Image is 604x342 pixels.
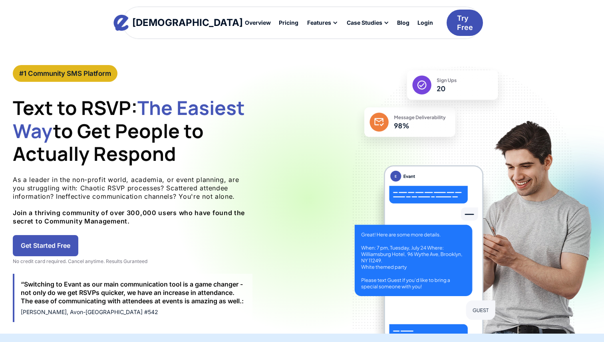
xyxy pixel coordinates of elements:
a: Get Started Free [13,235,78,256]
div: “Switching to Evant as our main communication tool is a game changer - not only do we get RSVPs q... [21,280,246,305]
a: home [121,15,236,31]
div: #1 Community SMS Platform [19,69,111,78]
a: Blog [393,16,413,30]
div: No credit card required. Cancel anytime. Results Guranteed [13,258,252,265]
span: The Easiest Way [13,95,245,144]
a: Overview [241,16,275,30]
div: [DEMOGRAPHIC_DATA] [132,18,243,28]
a: Try Free [447,10,483,36]
strong: Join a thriving community of over 300,000 users who have found the secret to Community Management. [13,209,245,225]
div: Try Free [457,14,473,32]
div: Case Studies [342,16,393,30]
div: Case Studies [347,20,382,26]
p: As a leader in the non-profit world, academia, or event planning, are you struggling with: Chaoti... [13,176,252,225]
div: Login [417,20,433,26]
div: Features [307,20,331,26]
a: Login [413,16,437,30]
div: Overview [245,20,271,26]
div: Pricing [279,20,298,26]
a: Pricing [275,16,302,30]
div: [PERSON_NAME], Avon-[GEOGRAPHIC_DATA] #542 [21,308,246,316]
div: Blog [397,20,409,26]
a: #1 Community SMS Platform [13,65,117,82]
h1: Text to RSVP: to Get People to Actually Respond [13,96,252,165]
div: Features [302,16,342,30]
